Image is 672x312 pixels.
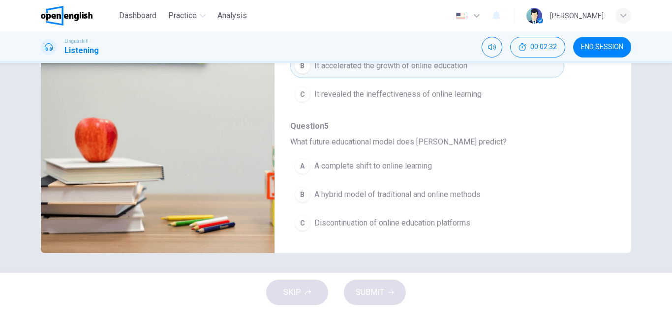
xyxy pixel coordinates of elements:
button: BIt accelerated the growth of online education [290,54,564,78]
span: A complete shift to online learning [314,160,432,172]
span: Discontinuation of online education platforms [314,217,470,229]
span: It accelerated the growth of online education [314,60,467,72]
div: [PERSON_NAME] [550,10,604,22]
img: Profile picture [526,8,542,24]
div: C [295,215,310,231]
div: B [295,58,310,74]
button: Dashboard [115,7,160,25]
span: 00:02:32 [530,43,557,51]
button: CDiscontinuation of online education platforms [290,211,564,235]
button: AA complete shift to online learning [290,154,564,178]
span: It revealed the ineffectiveness of online learning [314,88,482,100]
button: BA hybrid model of traditional and online methods [290,182,564,207]
span: What future educational model does [PERSON_NAME] predict? [290,136,600,148]
button: 00:02:32 [510,37,565,57]
div: Hide [510,37,565,57]
div: A [295,158,310,174]
img: en [455,12,467,20]
span: END SESSION [581,43,623,51]
span: Linguaskill [64,38,89,45]
img: Listen to Emma Johnson, a specialist of online learning, discussing the evolution of online educa... [41,24,275,253]
span: Analysis [217,10,247,22]
button: CIt revealed the ineffectiveness of online learning [290,82,564,107]
button: END SESSION [573,37,631,57]
div: B [295,187,310,202]
span: Dashboard [119,10,156,22]
div: Mute [482,37,502,57]
img: OpenEnglish logo [41,6,92,26]
span: Practice [168,10,197,22]
span: Question 5 [290,120,600,132]
span: A hybrid model of traditional and online methods [314,189,481,200]
h1: Listening [64,45,99,57]
a: OpenEnglish logo [41,6,115,26]
div: C [295,86,310,102]
button: Analysis [214,7,251,25]
button: Practice [164,7,210,25]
